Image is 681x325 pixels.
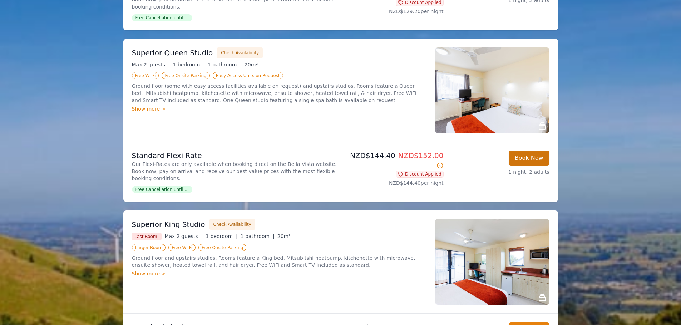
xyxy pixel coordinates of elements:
[509,151,549,166] button: Book Now
[164,233,203,239] span: Max 2 guests |
[198,244,246,251] span: Free Onsite Parking
[132,186,192,193] span: Free Cancellation until ...
[277,233,291,239] span: 20m²
[132,72,159,79] span: Free Wi-Fi
[162,72,209,79] span: Free Onsite Parking
[132,151,338,161] p: Standard Flexi Rate
[132,105,426,112] div: Show more >
[344,151,444,171] p: NZD$144.40
[245,62,258,67] span: 20m²
[132,244,166,251] span: Larger Room
[213,72,283,79] span: Easy Access Units on Request
[168,244,196,251] span: Free Wi-Fi
[132,62,170,67] span: Max 2 guests |
[132,270,426,277] div: Show more >
[344,179,444,187] p: NZD$144.40 per night
[132,82,426,104] p: Ground floor (some with easy access facilities available on request) and upstairs studios. Rooms ...
[173,62,205,67] span: 1 bedroom |
[132,161,338,182] p: Our Flexi-Rates are only available when booking direct on the Bella Vista website. Book now, pay ...
[396,171,444,178] span: Discount Applied
[449,168,549,176] p: 1 night, 2 adults
[241,233,275,239] span: 1 bathroom |
[344,8,444,15] p: NZD$129.20 per night
[209,219,255,230] button: Check Availability
[132,14,192,21] span: Free Cancellation until ...
[132,48,213,58] h3: Superior Queen Studio
[132,233,162,240] span: Last Room!
[132,254,426,269] p: Ground floor and upstairs studios. Rooms feature a King bed, Mitsubitshi heatpump, kitchenette wi...
[206,233,238,239] span: 1 bedroom |
[208,62,242,67] span: 1 bathroom |
[398,151,444,160] span: NZD$152.00
[217,47,263,58] button: Check Availability
[132,219,205,229] h3: Superior King Studio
